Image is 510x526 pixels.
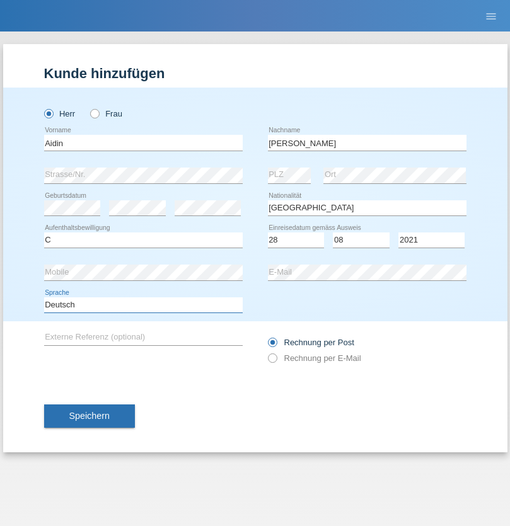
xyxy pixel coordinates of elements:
input: Rechnung per E-Mail [268,353,276,369]
button: Speichern [44,404,135,428]
span: Speichern [69,411,110,421]
label: Rechnung per E-Mail [268,353,361,363]
i: menu [485,10,497,23]
input: Rechnung per Post [268,338,276,353]
label: Frau [90,109,122,118]
a: menu [478,12,504,20]
label: Rechnung per Post [268,338,354,347]
label: Herr [44,109,76,118]
input: Frau [90,109,98,117]
h1: Kunde hinzufügen [44,66,467,81]
input: Herr [44,109,52,117]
